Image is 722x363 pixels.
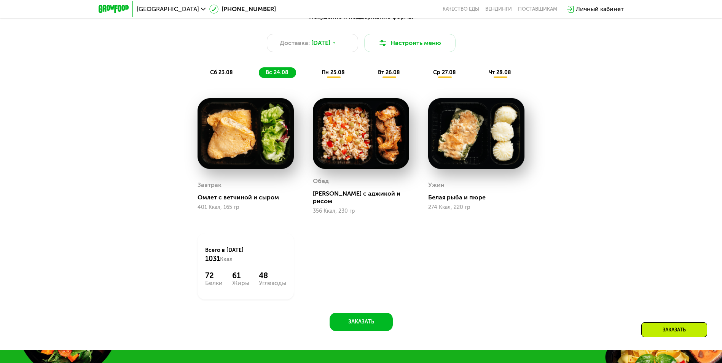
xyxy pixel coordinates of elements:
[232,271,249,280] div: 61
[433,69,456,76] span: ср 27.08
[489,69,511,76] span: чт 28.08
[259,271,286,280] div: 48
[266,69,288,76] span: вс 24.08
[209,5,276,14] a: [PHONE_NUMBER]
[313,190,415,205] div: [PERSON_NAME] с аджикой и рисом
[280,38,310,48] span: Доставка:
[311,38,330,48] span: [DATE]
[378,69,400,76] span: вт 26.08
[205,255,220,263] span: 1031
[232,280,249,286] div: Жиры
[205,271,223,280] div: 72
[205,280,223,286] div: Белки
[313,175,329,187] div: Обед
[330,313,393,331] button: Заказать
[428,204,524,210] div: 274 Ккал, 220 гр
[518,6,557,12] div: поставщикам
[364,34,456,52] button: Настроить меню
[428,194,531,201] div: Белая рыба и пюре
[198,204,294,210] div: 401 Ккал, 165 гр
[220,256,233,263] span: Ккал
[641,322,707,337] div: Заказать
[259,280,286,286] div: Углеводы
[485,6,512,12] a: Вендинги
[443,6,479,12] a: Качество еды
[210,69,233,76] span: сб 23.08
[198,179,222,191] div: Завтрак
[198,194,300,201] div: Омлет с ветчиной и сыром
[137,6,199,12] span: [GEOGRAPHIC_DATA]
[576,5,624,14] div: Личный кабинет
[428,179,445,191] div: Ужин
[205,247,286,263] div: Всего в [DATE]
[322,69,345,76] span: пн 25.08
[313,208,409,214] div: 356 Ккал, 230 гр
